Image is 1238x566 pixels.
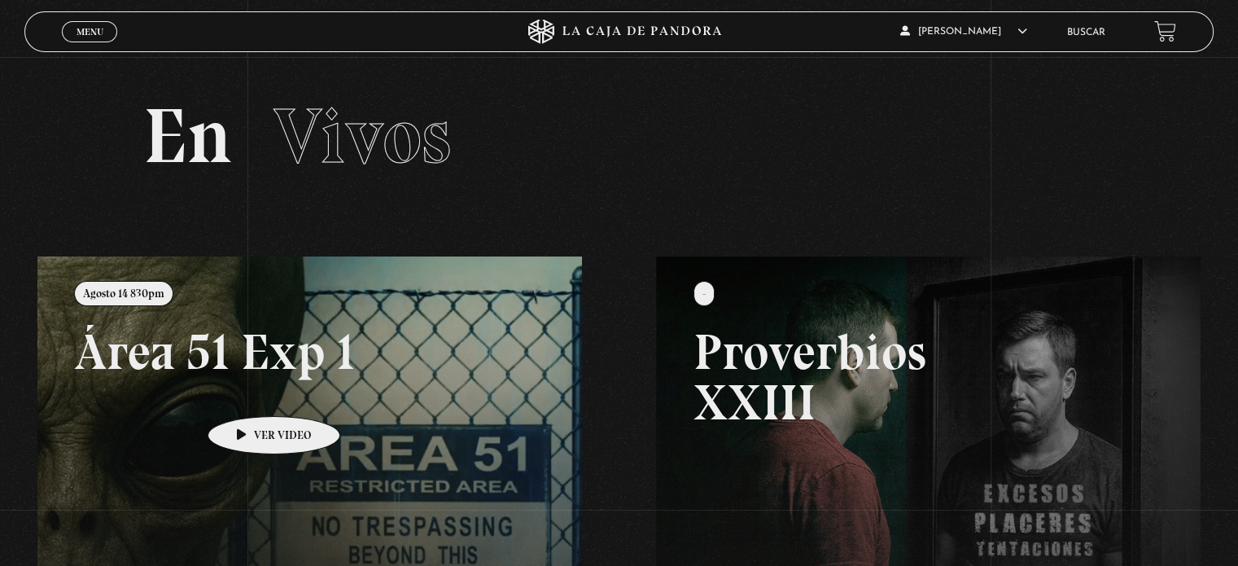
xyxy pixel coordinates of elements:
h2: En [143,98,1094,175]
span: [PERSON_NAME] [900,27,1027,37]
span: Cerrar [71,41,109,52]
span: Menu [77,27,103,37]
span: Vivos [273,90,451,182]
a: View your shopping cart [1154,20,1176,42]
a: Buscar [1067,28,1105,37]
